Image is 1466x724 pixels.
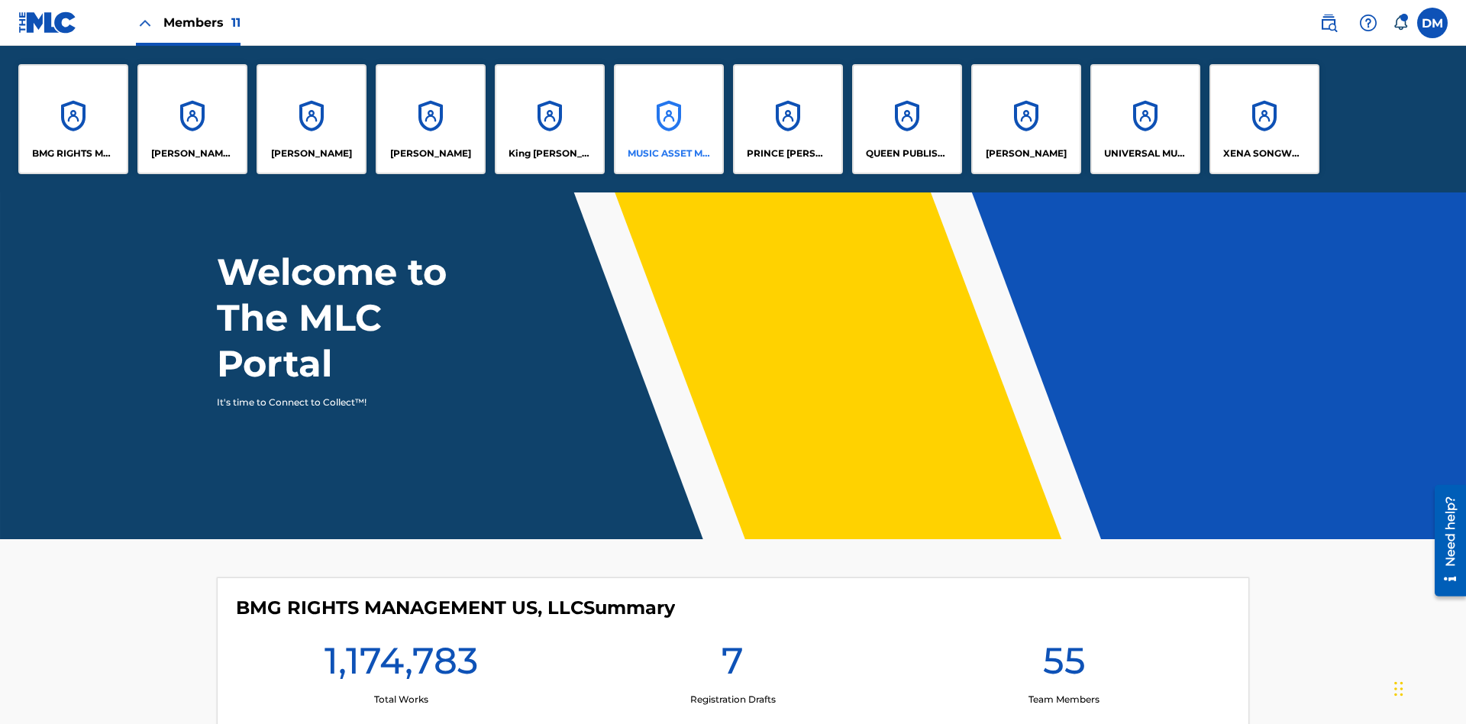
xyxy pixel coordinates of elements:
a: Accounts[PERSON_NAME] [971,64,1081,174]
img: help [1359,14,1377,32]
a: AccountsXENA SONGWRITER [1209,64,1319,174]
p: MUSIC ASSET MANAGEMENT (MAM) [628,147,711,160]
p: BMG RIGHTS MANAGEMENT US, LLC [32,147,115,160]
iframe: Chat Widget [1390,651,1466,724]
img: Close [136,14,154,32]
p: RONALD MCTESTERSON [986,147,1067,160]
h1: 7 [722,638,744,693]
p: PRINCE MCTESTERSON [747,147,830,160]
p: King McTesterson [509,147,592,160]
div: Help [1353,8,1384,38]
p: EYAMA MCSINGER [390,147,471,160]
p: CLEO SONGWRITER [151,147,234,160]
span: Members [163,14,241,31]
p: UNIVERSAL MUSIC PUB GROUP [1104,147,1187,160]
span: 11 [231,15,241,30]
div: Drag [1394,666,1403,712]
h1: 55 [1043,638,1086,693]
a: AccountsMUSIC ASSET MANAGEMENT (MAM) [614,64,724,174]
a: AccountsPRINCE [PERSON_NAME] [733,64,843,174]
a: AccountsBMG RIGHTS MANAGEMENT US, LLC [18,64,128,174]
a: Accounts[PERSON_NAME] [257,64,366,174]
p: XENA SONGWRITER [1223,147,1306,160]
img: MLC Logo [18,11,77,34]
a: AccountsUNIVERSAL MUSIC PUB GROUP [1090,64,1200,174]
div: User Menu [1417,8,1448,38]
a: AccountsQUEEN PUBLISHA [852,64,962,174]
p: It's time to Connect to Collect™! [217,396,482,409]
div: Notifications [1393,15,1408,31]
img: search [1319,14,1338,32]
h4: BMG RIGHTS MANAGEMENT US, LLC [236,596,675,619]
p: Team Members [1028,693,1099,706]
a: Accounts[PERSON_NAME] [376,64,486,174]
a: Public Search [1313,8,1344,38]
p: ELVIS COSTELLO [271,147,352,160]
iframe: Resource Center [1423,479,1466,604]
p: Registration Drafts [690,693,776,706]
h1: Welcome to The MLC Portal [217,249,502,386]
h1: 1,174,783 [325,638,478,693]
p: Total Works [374,693,428,706]
a: AccountsKing [PERSON_NAME] [495,64,605,174]
p: QUEEN PUBLISHA [866,147,949,160]
a: Accounts[PERSON_NAME] SONGWRITER [137,64,247,174]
